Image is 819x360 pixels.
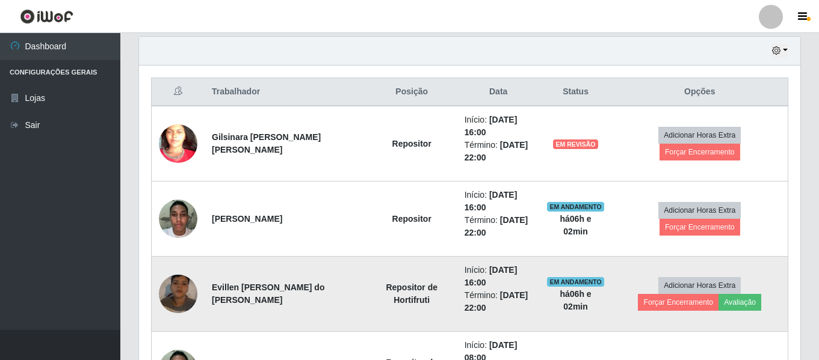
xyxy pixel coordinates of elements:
[465,264,533,289] li: Início:
[658,277,741,294] button: Adicionar Horas Extra
[205,78,366,106] th: Trabalhador
[658,202,741,219] button: Adicionar Horas Extra
[660,219,740,236] button: Forçar Encerramento
[658,127,741,144] button: Adicionar Horas Extra
[560,214,591,236] strong: há 06 h e 02 min
[212,132,321,154] strong: Gilsinara [PERSON_NAME] [PERSON_NAME]
[159,193,197,244] img: 1752181822645.jpeg
[612,78,788,106] th: Opções
[465,189,533,214] li: Início:
[465,114,533,139] li: Início:
[465,190,518,212] time: [DATE] 16:00
[547,277,604,287] span: EM ANDAMENTO
[560,289,591,311] strong: há 06 h e 02 min
[553,139,598,149] span: EM REVISÃO
[159,102,197,186] img: 1630764060757.jpeg
[392,139,431,148] strong: Repositor
[719,294,761,311] button: Avaliação
[457,78,540,106] th: Data
[547,202,604,212] span: EM ANDAMENTO
[366,78,457,106] th: Posição
[212,282,324,305] strong: Evillen [PERSON_NAME] do [PERSON_NAME]
[465,139,533,164] li: Término:
[386,282,437,305] strong: Repositor de Hortifruti
[212,214,282,224] strong: [PERSON_NAME]
[392,214,431,224] strong: Repositor
[20,9,73,24] img: CoreUI Logo
[465,115,518,137] time: [DATE] 16:00
[660,144,740,160] button: Forçar Encerramento
[159,260,197,328] img: 1751338751212.jpeg
[540,78,612,106] th: Status
[638,294,719,311] button: Forçar Encerramento
[465,265,518,287] time: [DATE] 16:00
[465,214,533,239] li: Término:
[465,289,533,314] li: Término:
